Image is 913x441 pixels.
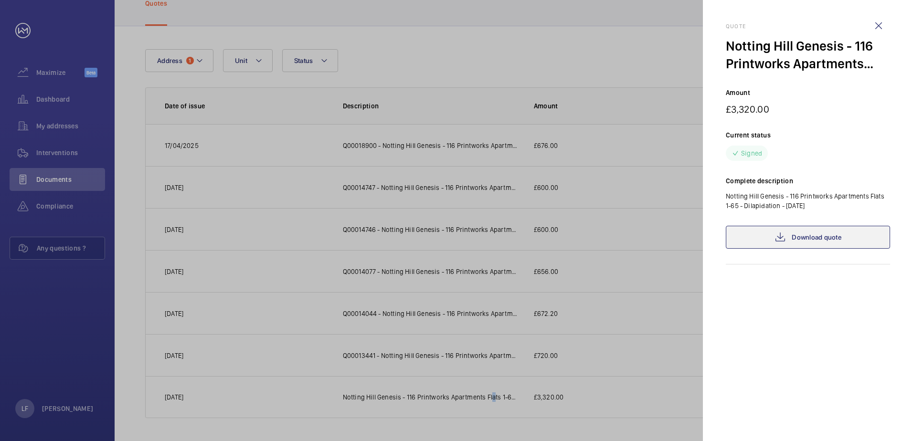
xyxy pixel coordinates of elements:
p: Complete description [726,176,890,186]
div: Notting Hill Genesis - 116 Printworks Apartments Flats 1-65 - Dilapidation - [DATE] [726,37,890,73]
p: Signed [741,148,762,158]
p: Current status [726,130,890,140]
p: Amount [726,88,890,97]
p: £3,320.00 [726,103,890,115]
h2: Quote [726,23,890,30]
p: Notting Hill Genesis - 116 Printworks Apartments Flats 1-65 - Dilapidation - [DATE] [726,191,890,210]
a: Download quote [726,226,890,249]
